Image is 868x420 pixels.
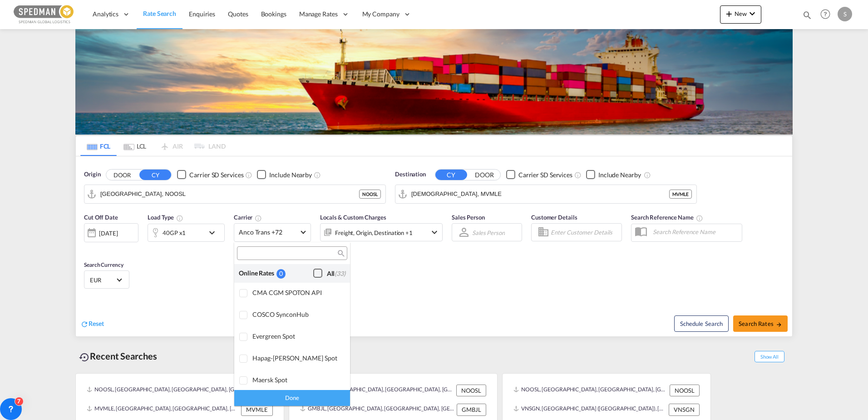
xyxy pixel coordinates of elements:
md-checkbox: Checkbox No Ink [313,269,345,278]
div: Online Rates [239,269,276,278]
div: 0 [276,269,286,279]
div: CMA CGM SPOTON API [252,289,343,296]
md-icon: icon-magnify [337,250,344,257]
div: Evergreen Spot [252,332,343,340]
span: (33) [335,270,345,277]
div: Hapag-Lloyd Spot [252,354,343,362]
div: Maersk Spot [252,376,343,384]
div: Done [234,390,350,406]
div: COSCO SynconHub [252,310,343,318]
div: All [327,269,345,278]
